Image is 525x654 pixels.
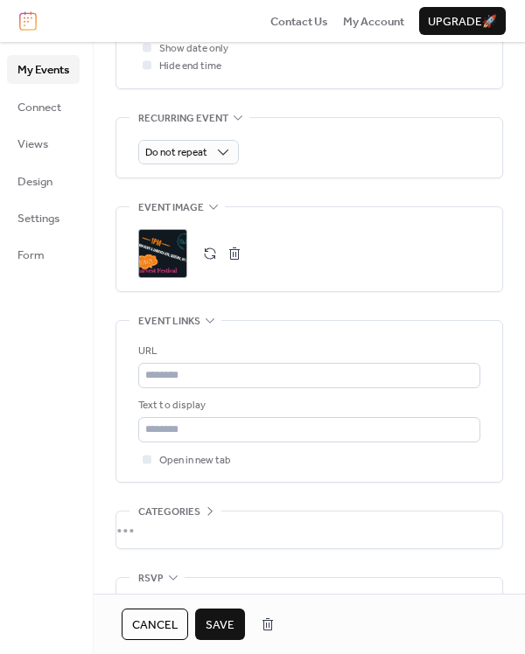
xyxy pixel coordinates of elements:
[122,609,188,640] button: Cancel
[138,343,477,360] div: URL
[17,210,59,227] span: Settings
[138,313,200,330] span: Event links
[17,99,61,116] span: Connect
[270,13,328,31] span: Contact Us
[7,129,80,157] a: Views
[7,167,80,195] a: Design
[116,511,502,548] div: •••
[195,609,245,640] button: Save
[270,12,328,30] a: Contact Us
[17,136,48,153] span: Views
[132,616,178,634] span: Cancel
[419,7,506,35] button: Upgrade🚀
[206,616,234,634] span: Save
[7,204,80,232] a: Settings
[7,93,80,121] a: Connect
[159,40,228,58] span: Show date only
[17,247,45,264] span: Form
[138,229,187,278] div: ;
[138,397,477,414] div: Text to display
[159,58,221,75] span: Hide end time
[159,452,231,470] span: Open in new tab
[17,173,52,191] span: Design
[343,12,404,30] a: My Account
[7,240,80,268] a: Form
[145,143,207,163] span: Do not repeat
[138,199,204,217] span: Event image
[17,61,69,79] span: My Events
[138,570,164,588] span: RSVP
[7,55,80,83] a: My Events
[343,13,404,31] span: My Account
[138,504,200,521] span: Categories
[19,11,37,31] img: logo
[428,13,497,31] span: Upgrade 🚀
[138,109,228,127] span: Recurring event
